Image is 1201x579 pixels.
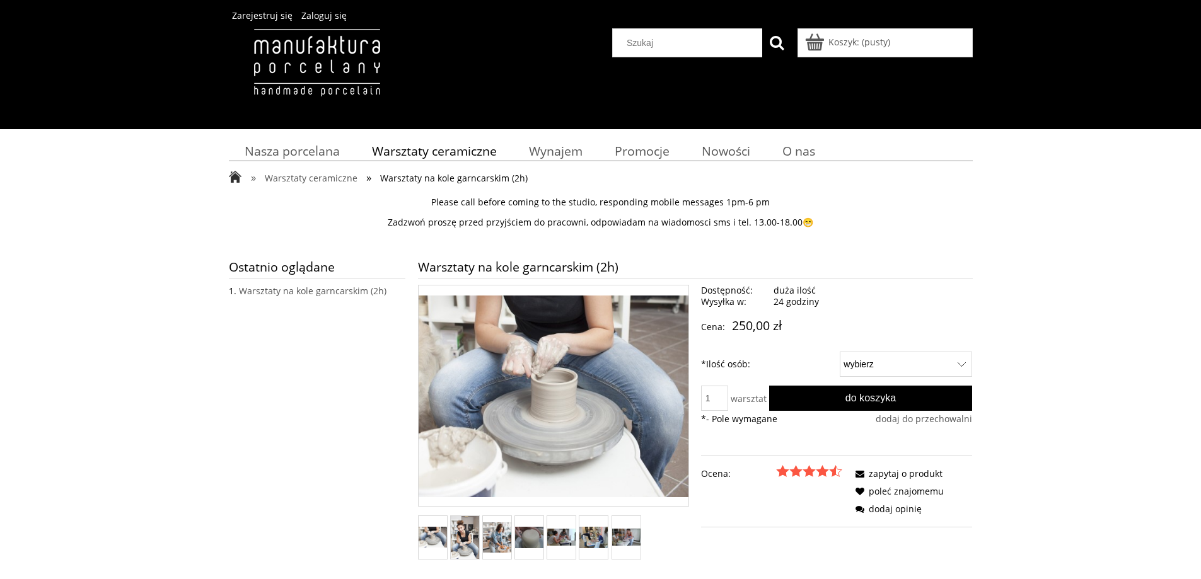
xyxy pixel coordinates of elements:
[251,172,357,184] a: » Warsztaty ceramiczne
[451,516,479,559] img: warsztaty0.jpg
[612,529,641,546] img: warsztaty8.jpg
[229,197,973,208] p: Please call before coming to the studio, responding mobile messages 1pm-6 pm
[515,527,543,548] a: Miniaturka 4 z 7. warsztaty1.jpg. Naciśnij Enter lub spację, aby otworzyć wybrane zdjęcie w widok...
[598,139,685,163] a: Promocje
[356,139,513,163] a: Warsztaty ceramiczne
[701,296,769,307] span: Wysyłka w:
[579,527,608,548] img: warsztaty5.jpg
[579,527,608,548] a: Miniaturka 6 z 7. warsztaty5.jpg. Naciśnij Enter lub spację, aby otworzyć wybrane zdjęcie w widok...
[229,256,405,278] span: Ostatnio oglądane
[685,139,766,163] a: Nowości
[701,413,777,425] span: - Pole wymagane
[251,170,256,185] span: »
[732,317,782,334] em: 250,00 zł
[547,529,576,546] a: Miniaturka 5 z 7. warsztaty2.jpg. Naciśnij Enter lub spację, aby otworzyć wybrane zdjęcie w widok...
[547,529,576,546] img: warsztaty2.jpg
[529,142,583,159] span: Wynajem
[483,522,511,553] img: warsztaty toczenie na kole2.jpg
[617,29,762,57] input: Szukaj w sklepie
[766,139,831,163] a: O nas
[419,295,689,497] img: warstzaty-kolo.jpg Naciśnij Enter lub spację, aby otworzyć wybrane zdjęcie w widoku pełnoekranowym.
[828,36,859,48] span: Koszyk:
[851,503,922,515] a: dodaj opinię
[876,413,972,425] a: dodaj do przechowalni
[265,172,357,184] span: Warsztaty ceramiczne
[701,352,750,377] label: Ilość osób:
[229,217,973,228] p: Zadzwoń proszę przed przyjściem do pracowni, odpowiadam na wiadomosci sms i tel. 13.00-18.00😁
[366,170,371,185] span: »
[701,465,731,483] em: Ocena:
[762,28,791,57] button: Szukaj
[807,36,890,48] a: Produkty w koszyku 0. Przejdź do koszyka
[419,527,447,547] img: warstzaty-kolo.jpg
[418,256,973,278] h1: Warsztaty na kole garncarskim (2h)
[782,142,815,159] span: O nas
[301,9,347,21] a: Zaloguj się
[862,36,890,48] b: (pusty)
[702,142,750,159] span: Nowości
[515,527,543,548] img: warsztaty1.jpg
[701,285,769,296] span: Dostępność:
[229,139,356,163] a: Nasza porcelana
[774,284,816,296] span: duża ilość
[774,295,819,307] span: 24 godziny
[380,172,528,184] span: Warsztaty na kole garncarskim (2h)
[245,142,340,159] span: Nasza porcelana
[612,529,641,546] a: Miniaturka 7 z 7. warsztaty8.jpg. Naciśnij Enter lub spację, aby otworzyć wybrane zdjęcie w widok...
[615,142,670,159] span: Promocje
[451,516,479,559] a: Miniaturka 2 z 7. warsztaty0.jpg. Naciśnij Enter lub spację, aby otworzyć wybrane zdjęcie w widok...
[769,386,973,411] button: Do koszyka
[483,522,511,553] a: Miniaturka 3 z 7. warsztaty toczenie na kole2.jpg. Naciśnij Enter lub spację, aby otworzyć wybran...
[731,393,767,404] span: warsztat
[845,392,896,403] span: Do koszyka
[876,413,972,425] span: dodaj do przechowalni
[851,485,944,497] a: poleć znajomemu
[372,142,497,159] span: Warsztaty ceramiczne
[851,467,943,479] a: zapytaj o produkt
[701,386,728,411] input: ilość
[239,285,386,297] a: Warsztaty na kole garncarskim (2h)
[232,9,293,21] a: Zarejestruj się
[513,139,598,163] a: Wynajem
[229,28,405,123] img: Manufaktura Porcelany
[701,321,725,333] span: Cena:
[419,527,447,547] a: Miniaturka 1 z 7. warstzaty-kolo.jpg. Naciśnij Enter lub spację, aby otworzyć wybrane zdjęcie w w...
